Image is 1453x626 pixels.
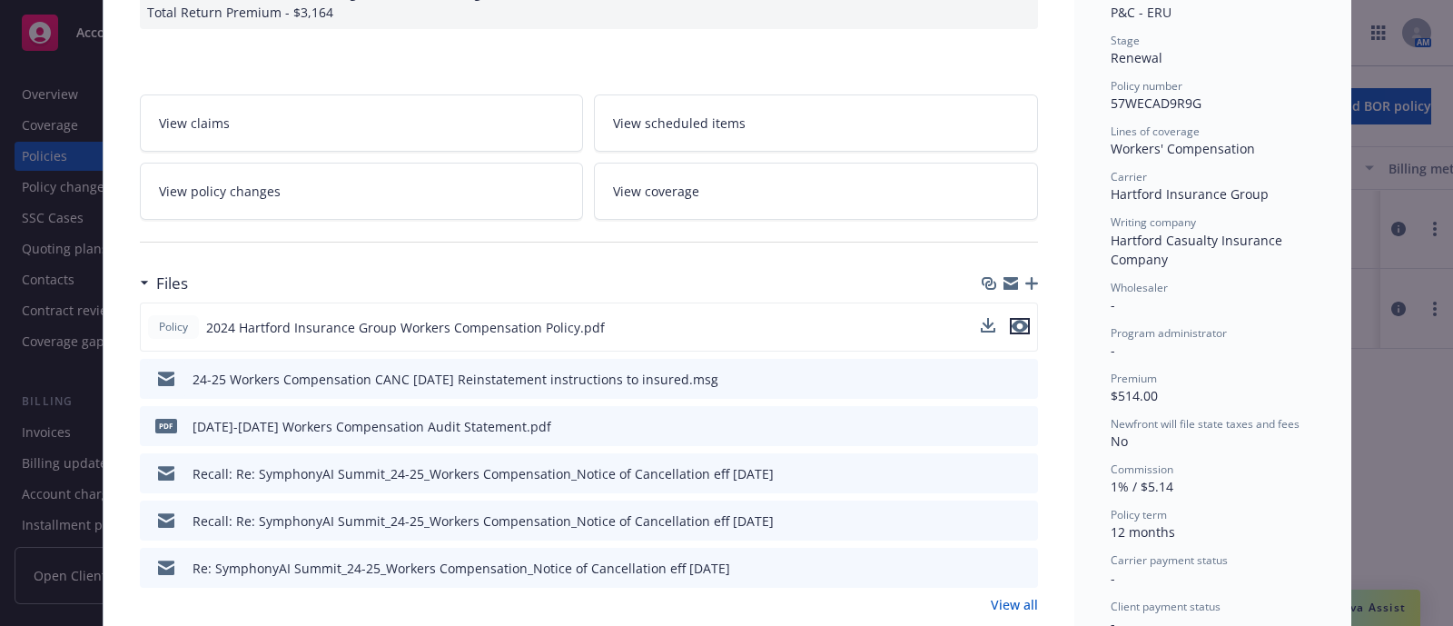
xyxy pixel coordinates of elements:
span: 1% / $5.14 [1111,478,1173,495]
a: View scheduled items [594,94,1038,152]
span: P&C - ERU [1111,4,1171,21]
span: Policy term [1111,507,1167,522]
span: View claims [159,114,230,133]
button: download file [985,512,1000,531]
span: Carrier payment status [1111,552,1228,568]
button: preview file [1014,464,1031,483]
h3: Files [156,272,188,295]
span: $514.00 [1111,387,1158,404]
button: download file [981,318,995,333]
button: preview file [1010,318,1030,337]
span: 57WECAD9R9G [1111,94,1201,112]
button: download file [985,559,1000,578]
span: Carrier [1111,169,1147,184]
a: View all [991,595,1038,614]
span: No [1111,432,1128,450]
a: View policy changes [140,163,584,220]
span: - [1111,342,1115,359]
span: View scheduled items [613,114,746,133]
button: preview file [1014,417,1031,436]
span: Commission [1111,462,1173,477]
div: Recall: Re: SymphonyAI Summit_24-25_Workers Compensation_Notice of Cancellation eff [DATE] [193,464,774,483]
span: - [1111,570,1115,587]
span: 2024 Hartford Insurance Group Workers Compensation Policy.pdf [206,318,605,337]
span: 12 months [1111,523,1175,541]
span: View coverage [613,182,699,201]
button: download file [985,464,1000,483]
span: Policy number [1111,78,1182,94]
span: - [1111,296,1115,313]
span: Hartford Insurance Group [1111,185,1269,203]
a: View claims [140,94,584,152]
span: Policy [155,319,192,335]
div: [DATE]-[DATE] Workers Compensation Audit Statement.pdf [193,417,551,436]
span: Program administrator [1111,325,1227,341]
span: Premium [1111,371,1157,386]
button: download file [985,370,1000,389]
div: 24-25 Workers Compensation CANC [DATE] Reinstatement instructions to insured.msg [193,370,718,389]
span: Lines of coverage [1111,124,1200,139]
span: pdf [155,419,177,432]
a: View coverage [594,163,1038,220]
span: Hartford Casualty Insurance Company [1111,232,1286,268]
span: Stage [1111,33,1140,48]
button: preview file [1014,370,1031,389]
button: preview file [1010,318,1030,334]
div: Files [140,272,188,295]
span: Newfront will file state taxes and fees [1111,416,1300,432]
span: View policy changes [159,182,281,201]
button: preview file [1014,512,1031,531]
button: download file [985,417,1000,436]
button: preview file [1014,559,1031,578]
span: Wholesaler [1111,280,1168,295]
div: Workers' Compensation [1111,139,1314,158]
span: Client payment status [1111,599,1221,614]
span: Writing company [1111,214,1196,230]
div: Recall: Re: SymphonyAI Summit_24-25_Workers Compensation_Notice of Cancellation eff [DATE] [193,512,774,531]
button: download file [981,318,995,337]
span: Renewal [1111,49,1162,66]
div: Re: SymphonyAI Summit_24-25_Workers Compensation_Notice of Cancellation eff [DATE] [193,559,730,578]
